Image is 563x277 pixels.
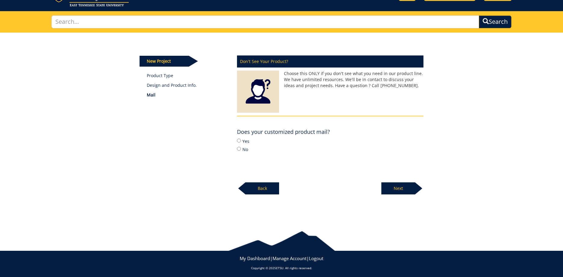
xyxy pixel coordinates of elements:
input: Yes [237,139,241,143]
p: Choose this ONLY if you don't see what you need in our product line. We have unlimited resources.... [237,71,423,89]
input: Search... [51,15,479,28]
p: New Project [140,56,189,67]
p: Design and Product Info. [147,82,228,88]
a: ETSU [276,266,283,270]
a: Product Type [147,73,228,79]
p: Back [245,182,279,194]
p: Don't See Your Product? [237,55,423,68]
label: Yes [237,138,423,144]
input: No [237,147,241,151]
label: No [237,146,423,153]
a: Manage Account [272,255,306,261]
p: Next [381,182,415,194]
h4: Does your customized product mail? [237,129,330,135]
button: Search [479,15,512,28]
p: Mail [147,92,228,98]
a: My Dashboard [240,255,270,261]
a: Logout [309,255,323,261]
